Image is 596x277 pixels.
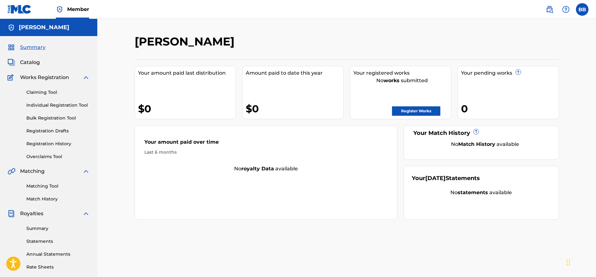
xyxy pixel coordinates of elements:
div: No available [412,189,551,196]
a: Registration History [26,141,90,147]
div: Your pending works [461,69,559,77]
a: Statements [26,238,90,245]
a: Overclaims Tool [26,153,90,160]
img: Works Registration [8,74,16,81]
div: $0 [138,102,236,116]
a: SummarySummary [8,44,46,51]
iframe: Resource Center [578,180,596,232]
a: Match History [26,196,90,202]
a: Registration Drafts [26,128,90,134]
span: ? [516,70,521,75]
div: Your amount paid last distribution [138,69,236,77]
div: Last 6 months [144,149,388,156]
a: Matching Tool [26,183,90,189]
h5: Bryan Baker [19,24,69,31]
iframe: Chat Widget [565,247,596,277]
img: Royalties [8,210,15,217]
a: Summary [26,225,90,232]
img: expand [82,168,90,175]
div: $0 [246,102,343,116]
a: Register Works [392,106,440,116]
a: Public Search [543,3,556,16]
img: expand [82,74,90,81]
strong: works [384,77,400,83]
div: No submitted [353,77,451,84]
img: expand [82,210,90,217]
div: Drag [566,253,570,272]
div: User Menu [576,3,588,16]
strong: royalty data [241,166,274,172]
img: Top Rightsholder [56,6,63,13]
div: No available [420,141,551,148]
span: Catalog [20,59,40,66]
div: Your Match History [412,129,551,137]
span: Member [67,6,89,13]
img: Matching [8,168,15,175]
strong: statements [458,189,488,195]
div: No available [135,165,397,173]
div: Help [560,3,572,16]
div: Amount paid to date this year [246,69,343,77]
span: [DATE] [425,175,446,182]
span: Royalties [20,210,43,217]
a: Individual Registration Tool [26,102,90,109]
span: Summary [20,44,46,51]
a: Annual Statements [26,251,90,258]
strong: Match History [458,141,495,147]
div: Your amount paid over time [144,138,388,149]
img: Accounts [8,24,15,31]
a: Claiming Tool [26,89,90,96]
a: Rate Sheets [26,264,90,270]
a: Bulk Registration Tool [26,115,90,121]
span: ? [474,129,479,134]
span: Works Registration [20,74,69,81]
img: MLC Logo [8,5,32,14]
div: 0 [461,102,559,116]
h2: [PERSON_NAME] [135,35,238,49]
img: help [562,6,570,13]
a: CatalogCatalog [8,59,40,66]
img: Catalog [8,59,15,66]
img: search [546,6,553,13]
div: Your Statements [412,174,480,183]
span: Matching [20,168,45,175]
img: Summary [8,44,15,51]
div: Your registered works [353,69,451,77]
